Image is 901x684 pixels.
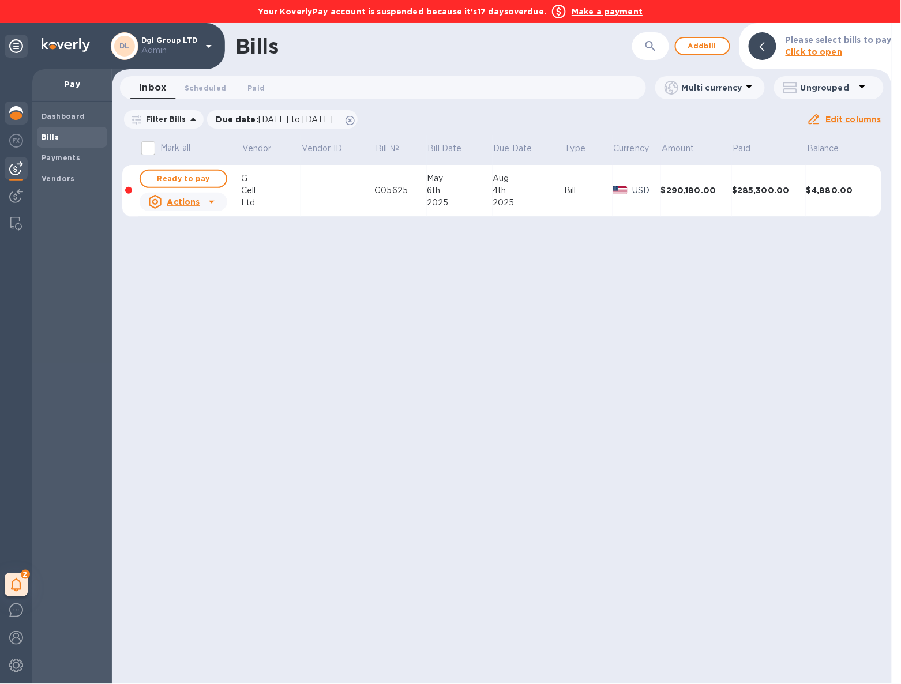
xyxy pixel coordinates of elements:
span: Paid [247,82,265,94]
span: Vendor [242,142,287,155]
div: 4th [493,185,564,197]
u: Edit columns [825,115,881,124]
p: Balance [807,142,839,155]
span: 2 [21,570,30,579]
div: Ltd [241,197,301,209]
span: Type [565,142,601,155]
p: Paid [733,142,751,155]
div: $285,300.00 [732,185,806,196]
p: Filter Bills [141,114,186,124]
p: Amount [662,142,694,155]
p: Mark all [160,142,190,154]
div: 2025 [493,197,564,209]
p: Dgl Group LTD [141,36,199,57]
p: Bill Date [428,142,462,155]
span: Paid [733,142,766,155]
span: [DATE] to [DATE] [258,115,333,124]
div: Cell [241,185,301,197]
button: Addbill [675,37,730,55]
span: Vendor ID [302,142,357,155]
p: Type [565,142,586,155]
p: Currency [613,142,649,155]
div: Bill [564,185,613,197]
b: DL [119,42,130,50]
p: USD [632,185,661,197]
p: Pay [42,78,103,90]
img: Logo [42,38,90,52]
span: Inbox [139,80,166,96]
b: Your KoverlyPay account is suspended because it’s 17 days overdue. [258,7,547,16]
p: Due Date [494,142,532,155]
div: 6th [427,185,493,197]
div: G05625 [374,185,426,197]
span: Balance [807,142,854,155]
b: Vendors [42,174,75,183]
span: Scheduled [185,82,226,94]
div: May [427,172,493,185]
img: USD [613,186,628,194]
u: Actions [167,197,200,206]
p: Admin [141,44,199,57]
div: 2025 [427,197,493,209]
div: G [241,172,301,185]
div: $290,180.00 [661,185,732,196]
b: Dashboard [42,112,85,121]
span: Amount [662,142,709,155]
span: Bill № [376,142,414,155]
h1: Bills [235,34,278,58]
div: Aug [493,172,564,185]
p: Due date : [216,114,339,125]
div: $4,880.00 [806,185,869,196]
b: Bills [42,133,59,141]
div: Due date:[DATE] to [DATE] [207,110,358,129]
span: Ready to pay [150,172,217,186]
p: Multi currency [682,82,742,93]
p: Ungrouped [801,82,855,93]
span: Bill Date [428,142,477,155]
b: Please select bills to pay [786,35,892,44]
div: Unpin categories [5,35,28,58]
b: Click to open [786,47,843,57]
b: Make a payment [572,7,643,16]
span: Due Date [494,142,547,155]
span: Add bill [685,39,720,53]
img: Foreign exchange [9,134,23,148]
p: Vendor [242,142,272,155]
p: Bill № [376,142,399,155]
b: Payments [42,153,80,162]
button: Ready to pay [140,170,227,188]
p: Vendor ID [302,142,342,155]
